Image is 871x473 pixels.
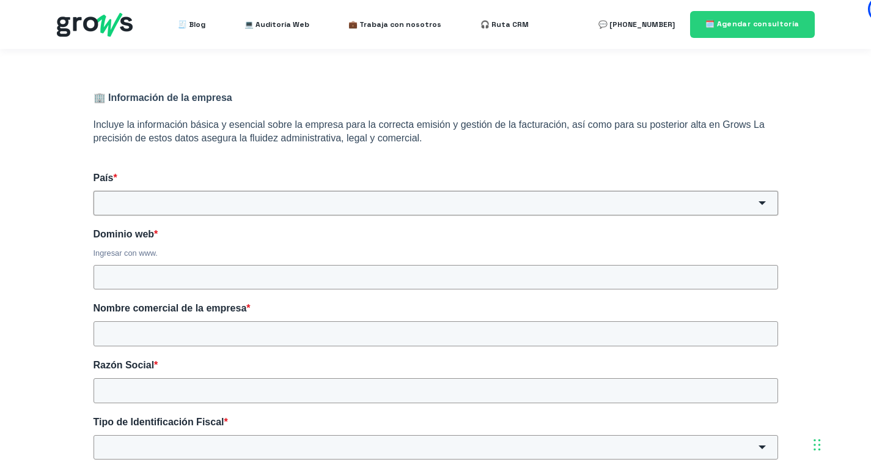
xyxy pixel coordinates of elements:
[480,12,529,37] a: 🎧 Ruta CRM
[57,13,133,37] img: grows - hubspot
[94,303,247,313] span: Nombre comercial de la empresa
[94,173,114,183] span: País
[178,12,205,37] a: 🧾 Blog
[94,360,155,370] span: Razón Social
[94,248,778,259] div: Ingresar con www.
[598,12,675,37] a: 💬 [PHONE_NUMBER]
[244,12,309,37] a: 💻 Auditoría Web
[705,19,799,29] span: 🗓️ Agendar consultoría
[94,92,232,103] strong: 🏢 Información de la empresa
[690,11,815,37] a: 🗓️ Agendar consultoría
[94,229,155,239] span: Dominio web
[94,417,224,427] span: Tipo de Identificación Fiscal
[348,12,441,37] a: 💼 Trabaja con nosotros
[814,426,821,463] div: Arrastrar
[651,316,871,473] div: Widget de chat
[651,316,871,473] iframe: Chat Widget
[94,118,778,145] p: Incluye la información básica y esencial sobre la empresa para la correcta emisión y gestión de l...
